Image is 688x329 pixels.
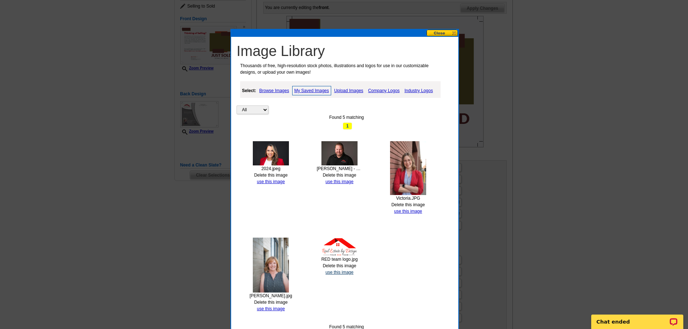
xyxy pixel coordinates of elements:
a: Industry Logos [403,86,435,95]
img: thumb-58cbefd516107.jpg [321,238,358,256]
h1: Image Library [237,42,456,60]
a: use this image [325,270,353,275]
a: Delete this image [323,263,356,268]
a: My Saved Images [292,86,331,95]
img: thumb-660db800bc138.jpg [253,141,289,165]
span: 1 [343,122,352,130]
img: thumb-6414cbe3921b5.jpg [390,141,426,195]
div: RED team logo.jpg [317,256,362,263]
a: use this image [257,179,285,184]
img: thumb-6414cba1167ea.jpg [253,238,289,293]
a: use this image [325,179,353,184]
a: Browse Images [258,86,291,95]
div: 2024.jpeg [248,165,294,172]
p: Thousands of free, high-resolution stock photos, illustrations and logos for use in our customiza... [237,62,443,75]
a: use this image [394,209,422,214]
strong: Select: [242,88,256,93]
a: Upload Images [332,86,365,95]
div: Victoria.JPG [385,195,431,202]
a: Delete this image [323,173,356,178]
a: use this image [257,306,285,311]
a: Delete this image [254,300,288,305]
div: Found 5 matching [237,114,456,121]
iframe: LiveChat chat widget [587,306,688,329]
div: [PERSON_NAME].jpg [248,293,294,299]
a: Company Logos [366,86,401,95]
div: [PERSON_NAME] - 2023.jpg [317,165,362,172]
a: Delete this image [254,173,288,178]
a: Delete this image [391,202,425,207]
img: thumb-64c16a32e5bac.jpg [321,141,358,165]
